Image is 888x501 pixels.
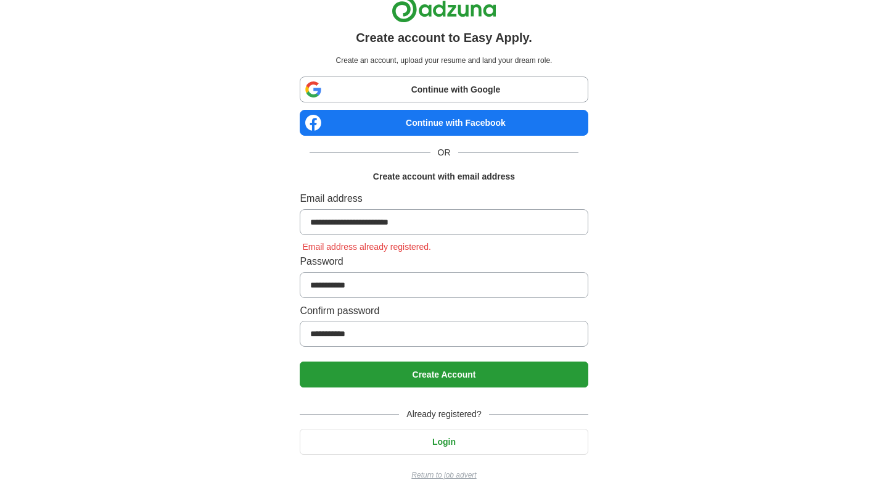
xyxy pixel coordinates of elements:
a: Return to job advert [300,470,588,481]
a: Login [300,437,588,447]
h1: Create account with email address [373,170,515,183]
label: Email address [300,191,588,207]
span: OR [430,146,458,159]
a: Continue with Google [300,77,588,102]
p: Create an account, upload your resume and land your dream role. [302,55,585,67]
button: Create Account [300,362,588,387]
span: Email address already registered. [300,242,434,252]
h1: Create account to Easy Apply. [356,28,532,48]
button: Login [300,429,588,455]
span: Already registered? [399,407,488,421]
a: Continue with Facebook [300,110,588,136]
label: Password [300,254,588,270]
label: Confirm password [300,303,588,319]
